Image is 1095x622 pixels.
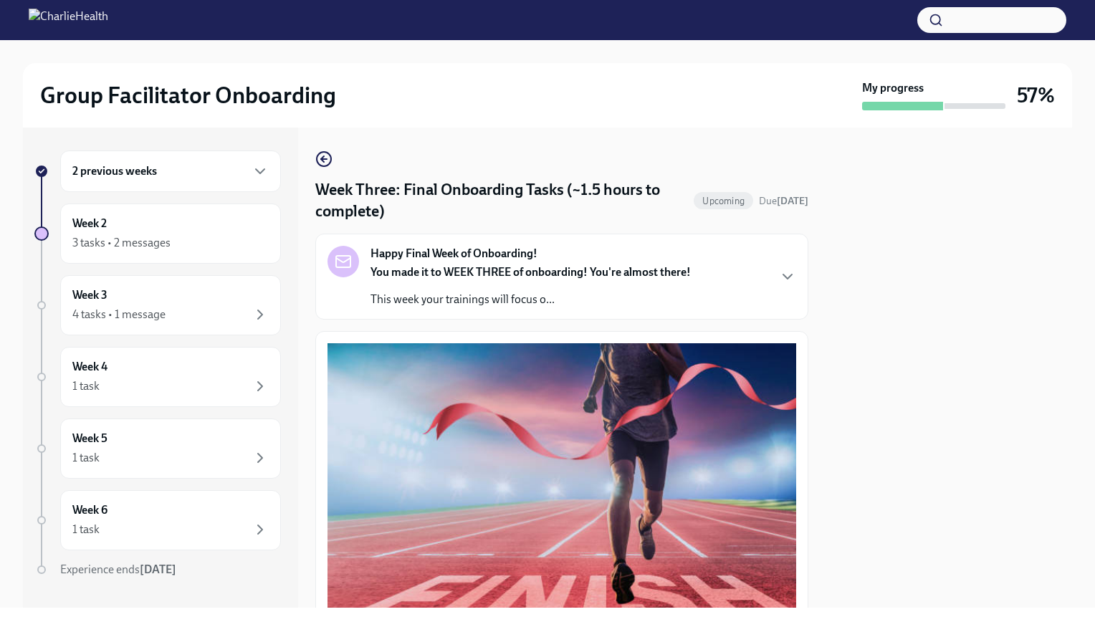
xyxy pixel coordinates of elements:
[34,347,281,407] a: Week 41 task
[72,502,107,518] h6: Week 6
[34,490,281,550] a: Week 61 task
[72,287,107,303] h6: Week 3
[72,235,171,251] div: 3 tasks • 2 messages
[34,275,281,335] a: Week 34 tasks • 1 message
[370,246,537,262] strong: Happy Final Week of Onboarding!
[72,450,100,466] div: 1 task
[759,195,808,207] span: Due
[370,265,691,279] strong: You made it to WEEK THREE of onboarding! You're almost there!
[72,431,107,446] h6: Week 5
[40,81,336,110] h2: Group Facilitator Onboarding
[72,522,100,537] div: 1 task
[72,378,100,394] div: 1 task
[72,216,107,231] h6: Week 2
[370,292,691,307] p: This week your trainings will focus o...
[1017,82,1055,108] h3: 57%
[694,196,753,206] span: Upcoming
[60,563,176,576] span: Experience ends
[862,80,924,96] strong: My progress
[34,418,281,479] a: Week 51 task
[777,195,808,207] strong: [DATE]
[72,163,157,179] h6: 2 previous weeks
[72,359,107,375] h6: Week 4
[315,179,688,222] h4: Week Three: Final Onboarding Tasks (~1.5 hours to complete)
[60,150,281,192] div: 2 previous weeks
[29,9,108,32] img: CharlieHealth
[34,204,281,264] a: Week 23 tasks • 2 messages
[72,307,166,322] div: 4 tasks • 1 message
[140,563,176,576] strong: [DATE]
